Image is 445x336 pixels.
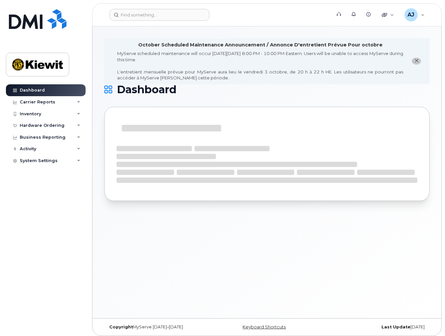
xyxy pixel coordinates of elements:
div: MyServe [DATE]–[DATE] [104,324,213,330]
strong: Last Update [381,324,410,329]
div: October Scheduled Maintenance Announcement / Annonce D'entretient Prévue Pour octobre [138,42,382,48]
div: MyServe scheduled maintenance will occur [DATE][DATE] 8:00 PM - 10:00 PM Eastern. Users will be u... [117,50,403,81]
button: close notification [412,58,421,65]
span: Dashboard [117,85,176,95]
a: Keyboard Shortcuts [243,324,286,329]
strong: Copyright [109,324,133,329]
div: [DATE] [321,324,430,330]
